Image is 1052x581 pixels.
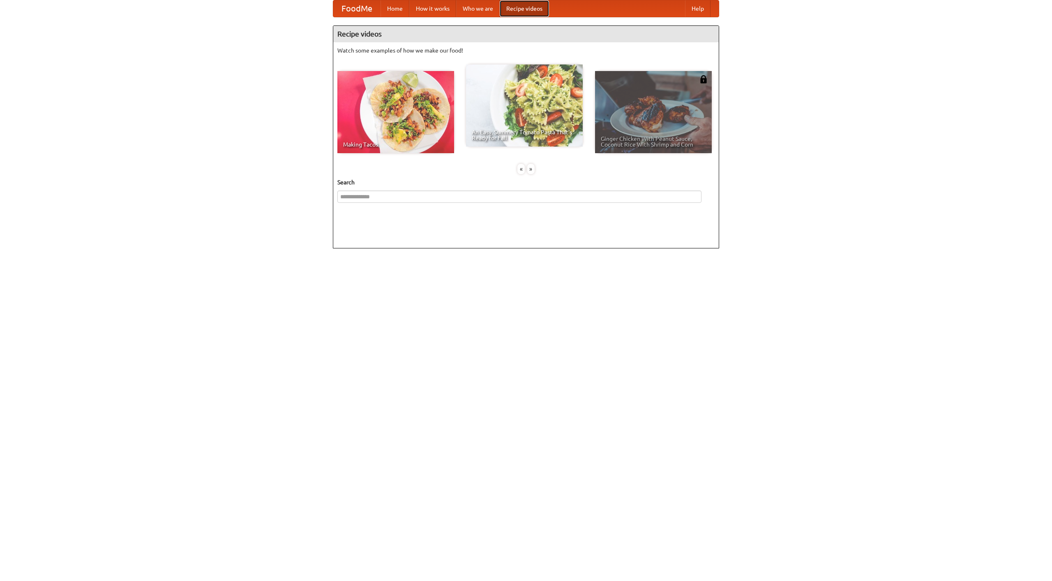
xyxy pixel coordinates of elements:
a: An Easy, Summery Tomato Pasta That's Ready for Fall [466,64,583,147]
h4: Recipe videos [333,26,719,42]
h5: Search [337,178,715,186]
span: An Easy, Summery Tomato Pasta That's Ready for Fall [472,129,577,141]
a: Making Tacos [337,71,454,153]
div: » [527,164,535,174]
a: Who we are [456,0,500,17]
a: Home [381,0,409,17]
span: Making Tacos [343,142,448,147]
p: Watch some examples of how we make our food! [337,46,715,55]
a: FoodMe [333,0,381,17]
a: Recipe videos [500,0,549,17]
a: Help [685,0,711,17]
a: How it works [409,0,456,17]
div: « [517,164,525,174]
img: 483408.png [699,75,708,83]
